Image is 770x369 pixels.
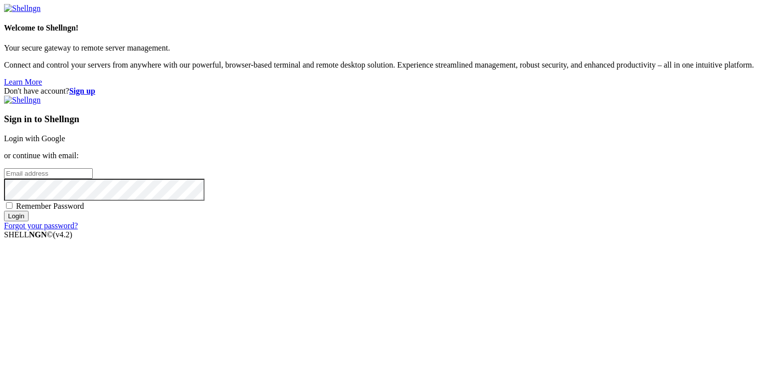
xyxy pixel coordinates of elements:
[4,134,65,143] a: Login with Google
[4,4,41,13] img: Shellngn
[4,78,42,86] a: Learn More
[4,61,766,70] p: Connect and control your servers from anywhere with our powerful, browser-based terminal and remo...
[53,230,73,239] span: 4.2.0
[29,230,47,239] b: NGN
[4,221,78,230] a: Forgot your password?
[4,24,766,33] h4: Welcome to Shellngn!
[69,87,95,95] a: Sign up
[4,168,93,179] input: Email address
[4,151,766,160] p: or continue with email:
[4,230,72,239] span: SHELL ©
[4,44,766,53] p: Your secure gateway to remote server management.
[4,211,29,221] input: Login
[6,202,13,209] input: Remember Password
[4,114,766,125] h3: Sign in to Shellngn
[4,87,766,96] div: Don't have account?
[4,96,41,105] img: Shellngn
[16,202,84,210] span: Remember Password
